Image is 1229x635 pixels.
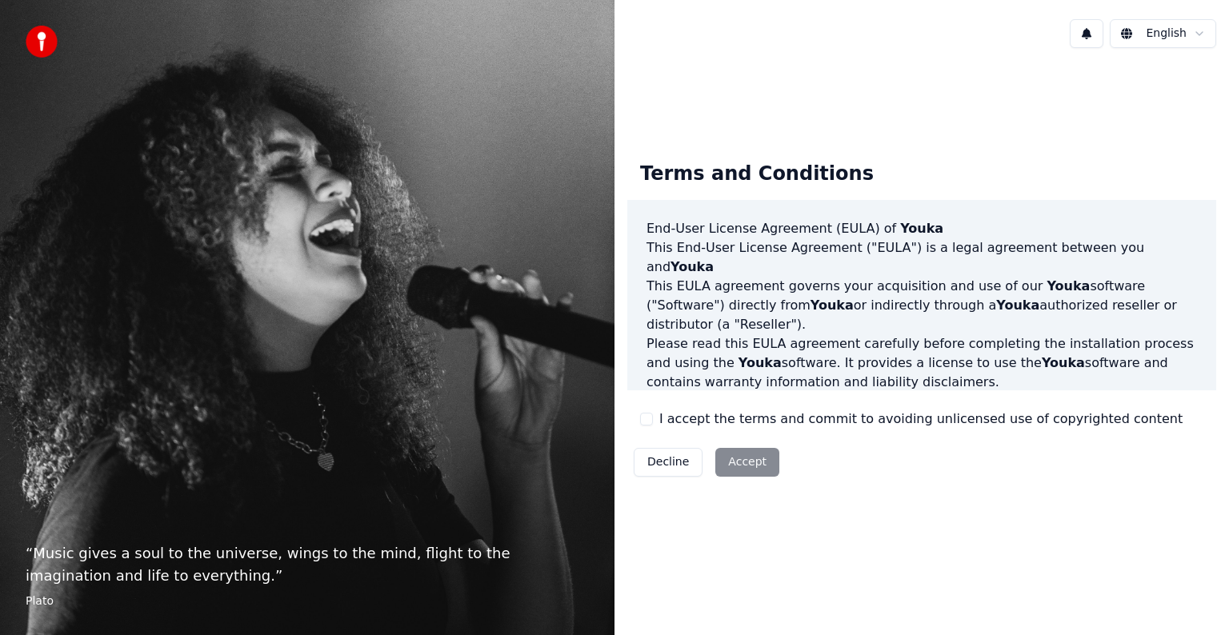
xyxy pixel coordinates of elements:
span: Youka [996,298,1039,313]
p: This EULA agreement governs your acquisition and use of our software ("Software") directly from o... [647,277,1197,334]
h3: End-User License Agreement (EULA) of [647,219,1197,238]
p: This End-User License Agreement ("EULA") is a legal agreement between you and [647,238,1197,277]
footer: Plato [26,593,589,609]
img: youka [26,26,58,58]
span: Youka [1047,278,1090,294]
span: Youka [811,298,854,313]
span: Youka [671,259,714,274]
p: Please read this EULA agreement carefully before completing the installation process and using th... [647,334,1197,392]
label: I accept the terms and commit to avoiding unlicensed use of copyrighted content [659,409,1183,429]
button: Decline [634,448,703,477]
div: Terms and Conditions [627,149,887,200]
p: “ Music gives a soul to the universe, wings to the mind, flight to the imagination and life to ev... [26,542,589,587]
span: Youka [1042,355,1085,370]
span: Youka [900,221,943,236]
span: Youka [739,355,782,370]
